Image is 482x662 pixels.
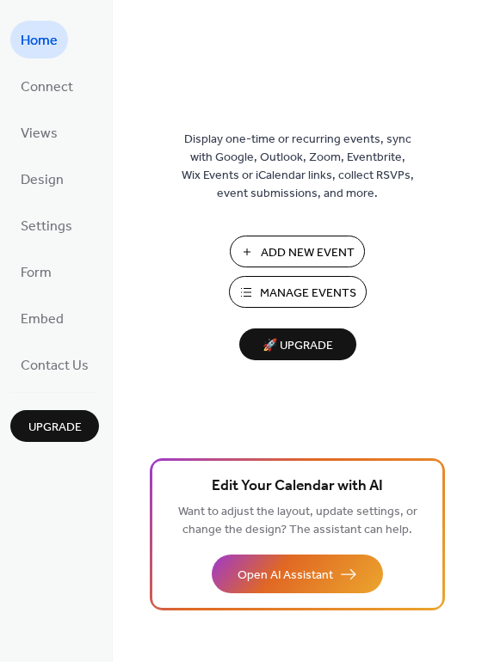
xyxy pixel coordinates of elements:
span: Upgrade [28,419,82,437]
a: Design [10,160,74,198]
span: Design [21,167,64,194]
button: 🚀 Upgrade [239,328,356,360]
span: Edit Your Calendar with AI [212,475,383,499]
span: Manage Events [260,285,356,303]
span: Open AI Assistant [238,567,333,585]
span: Display one-time or recurring events, sync with Google, Outlook, Zoom, Eventbrite, Wix Events or ... [182,131,414,203]
a: Contact Us [10,346,99,383]
a: Form [10,253,62,291]
span: Embed [21,306,64,334]
span: Add New Event [261,244,355,262]
a: Views [10,113,68,151]
button: Open AI Assistant [212,555,383,593]
span: Connect [21,74,73,101]
span: Contact Us [21,352,89,380]
button: Manage Events [229,276,367,308]
span: 🚀 Upgrade [250,334,346,358]
button: Add New Event [230,236,365,267]
span: Settings [21,213,72,241]
a: Connect [10,67,83,105]
span: Views [21,120,58,148]
span: Form [21,260,52,287]
button: Upgrade [10,410,99,442]
span: Want to adjust the layout, update settings, or change the design? The assistant can help. [178,500,417,542]
span: Home [21,28,58,55]
a: Home [10,21,68,58]
a: Embed [10,299,74,337]
a: Settings [10,206,83,244]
